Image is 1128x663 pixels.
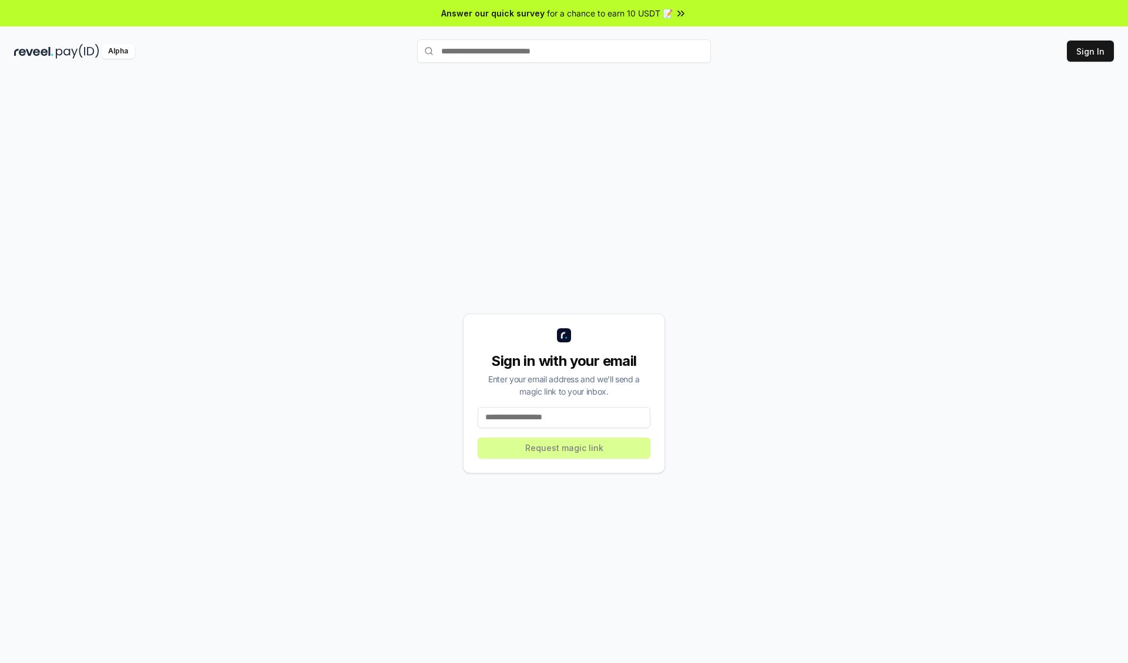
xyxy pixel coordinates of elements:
div: Enter your email address and we’ll send a magic link to your inbox. [478,373,650,398]
div: Alpha [102,44,135,59]
img: logo_small [557,328,571,342]
span: Answer our quick survey [441,7,545,19]
span: for a chance to earn 10 USDT 📝 [547,7,673,19]
img: pay_id [56,44,99,59]
img: reveel_dark [14,44,53,59]
div: Sign in with your email [478,352,650,371]
button: Sign In [1067,41,1114,62]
